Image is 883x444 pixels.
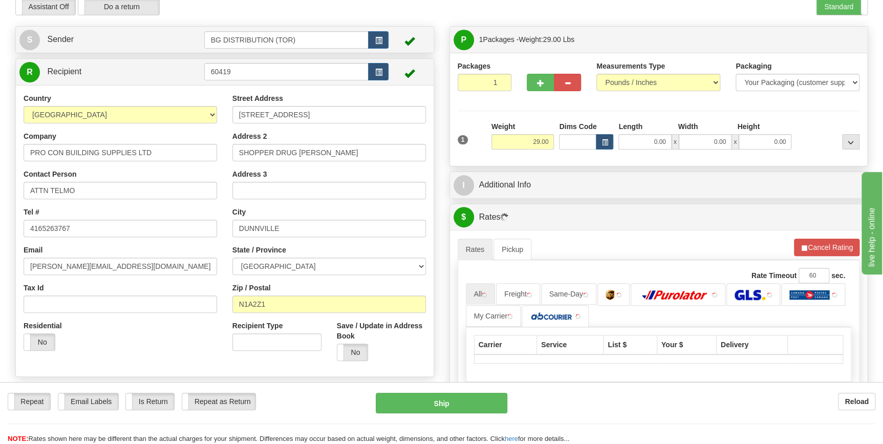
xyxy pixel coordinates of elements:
[24,283,44,293] label: Tax Id
[604,335,657,355] th: List $
[47,35,74,44] span: Sender
[657,335,716,355] th: Your $
[606,290,614,300] img: UPS
[530,311,573,322] img: A&B Courier
[24,207,39,217] label: Tel #
[458,135,468,144] span: 1
[182,393,255,410] label: Repeat as Return
[491,121,515,132] label: Weight
[24,334,55,350] label: No
[474,335,537,355] th: Carrier
[543,35,561,44] span: 29.00
[541,283,596,305] a: Same-Day
[831,270,845,281] label: sec.
[19,61,184,82] a: R Recipient
[204,31,369,49] input: Sender Id
[493,239,531,260] a: Pickup
[575,314,580,319] img: tiny_red.gif
[616,292,621,298] img: tiny_red.gif
[712,292,717,298] img: tiny_red.gif
[232,207,246,217] label: City
[454,29,864,50] a: P 1Packages -Weight:29.00 Lbs
[842,134,859,150] div: ...
[8,435,28,442] span: NOTE:
[527,292,532,298] img: tiny_red.gif
[751,270,796,281] label: Rate Timeout
[454,30,474,50] span: P
[232,131,267,141] label: Address 2
[466,283,496,305] a: All
[479,35,483,44] span: 1
[454,207,864,228] a: $Rates
[731,134,739,150] span: x
[737,121,760,132] label: Height
[500,213,508,221] img: Progress.gif
[58,393,118,410] label: Email Labels
[24,321,62,331] label: Residential
[232,106,426,123] input: Enter a location
[204,63,369,80] input: Recipient Id
[232,93,283,103] label: Street Address
[454,207,474,227] span: $
[337,344,368,361] label: No
[8,6,95,18] div: live help - online
[618,121,642,132] label: Length
[832,292,837,298] img: tiny_red.gif
[583,292,588,298] img: tiny_red.gif
[47,67,81,76] span: Recipient
[337,321,426,341] label: Save / Update in Address Book
[466,305,521,327] a: My Carrier
[232,283,271,293] label: Zip / Postal
[596,61,665,71] label: Measurements Type
[519,35,574,44] span: Weight:
[232,169,267,179] label: Address 3
[859,170,882,274] iframe: chat widget
[505,435,518,442] a: here
[479,29,575,50] span: Packages -
[672,134,679,150] span: x
[716,335,787,355] th: Delivery
[232,321,283,331] label: Recipient Type
[126,393,174,410] label: Is Return
[789,290,830,300] img: Canada Post
[376,393,507,413] button: Ship
[24,93,51,103] label: Country
[767,292,772,298] img: tiny_red.gif
[563,35,575,44] span: Lbs
[838,393,875,410] button: Reload
[24,131,56,141] label: Company
[19,62,40,82] span: R
[454,175,864,196] a: IAdditional Info
[24,169,76,179] label: Contact Person
[537,335,604,355] th: Service
[482,292,487,298] img: tiny_red.gif
[24,245,42,255] label: Email
[507,314,512,319] img: tiny_red.gif
[232,245,286,255] label: State / Province
[19,29,204,50] a: S Sender
[639,290,710,300] img: Purolator
[454,175,474,196] span: I
[678,121,698,132] label: Width
[559,121,596,132] label: Dims Code
[458,239,493,260] a: Rates
[19,30,40,50] span: S
[845,397,869,406] b: Reload
[736,61,771,71] label: Packaging
[8,393,50,410] label: Repeat
[794,239,859,256] button: Cancel Rating
[458,61,491,71] label: Packages
[735,290,765,300] img: GLS Canada
[496,283,540,305] a: Freight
